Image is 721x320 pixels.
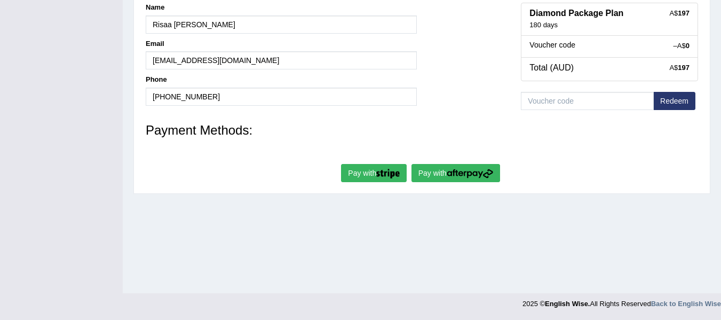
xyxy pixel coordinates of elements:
a: Back to English Wise [651,300,721,308]
strong: 197 [678,9,690,17]
strong: 0 [686,42,690,50]
label: Email [146,39,164,49]
div: –A$ [674,41,690,51]
button: Pay with [411,164,500,182]
div: A$ [669,63,690,73]
label: Phone [146,75,167,84]
b: Diamond Package Plan [529,9,623,18]
h4: Total (AUD) [529,63,690,73]
strong: 197 [678,64,690,72]
h3: Payment Methods: [146,123,698,137]
div: 2025 © All Rights Reserved [522,293,721,309]
button: Redeem [653,92,695,110]
h5: Voucher code [529,41,690,49]
label: Name [146,3,164,12]
div: A$ [669,9,690,18]
input: Voucher code [521,92,654,110]
strong: English Wise. [545,300,590,308]
div: 180 days [529,21,690,30]
button: Pay with [341,164,407,182]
